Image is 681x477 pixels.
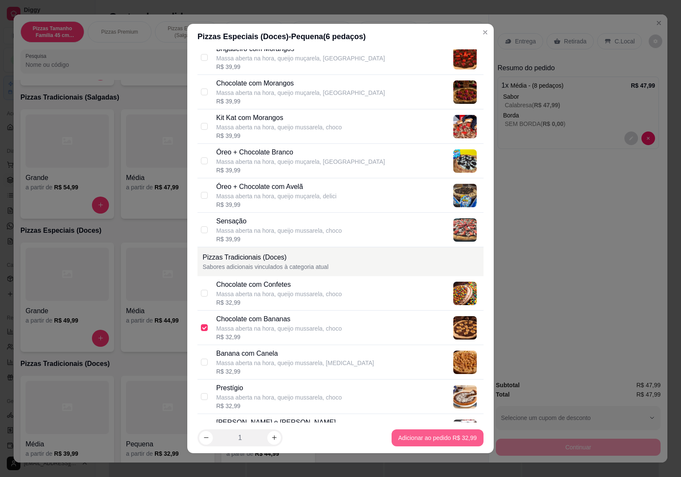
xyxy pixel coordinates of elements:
button: Adicionar ao pedido R$ 32,99 [392,429,484,446]
p: Massa aberta na hora, queijo muçarela, [GEOGRAPHIC_DATA] [216,157,385,166]
p: Massa aberta na hora, queijo muçarela, [GEOGRAPHIC_DATA] [216,89,385,97]
div: R$ 32,99 [216,367,374,376]
button: Close [478,26,492,39]
div: Massa aberta na hora, queijo mussarela, [MEDICAL_DATA] [216,359,374,367]
p: 1 [238,433,242,443]
div: R$ 39,99 [216,200,337,209]
div: R$ 32,99 [216,298,342,307]
div: Massa aberta na hora, queijo mussarela, choco [216,290,342,298]
img: product-image [453,115,477,138]
img: product-image [453,420,477,443]
div: R$ 39,99 [216,97,385,106]
div: Prestígio [216,383,342,393]
img: product-image [453,316,477,340]
p: Sensação [216,216,342,226]
p: Kit Kat com Morangos [216,113,342,123]
p: Sabores adicionais vinculados à categoria atual [203,263,478,271]
div: R$ 32,99 [216,402,342,410]
p: Massa aberta na hora, queijo mussarela, choco [216,226,342,235]
p: Massa aberta na hora, queijo mussarela, choco [216,123,342,131]
div: R$ 32,99 [216,333,342,341]
img: product-image [453,282,477,305]
img: product-image [453,218,477,242]
button: decrease-product-quantity [199,431,213,445]
div: R$ 39,99 [216,131,342,140]
p: Pizzas Tradicionais (Doces) [203,252,478,263]
p: Massa aberta na hora, queijo muçarela, delici [216,192,337,200]
img: product-image [453,184,477,207]
div: Chocolate com Confetes [216,280,342,290]
div: Chocolate com Bananas [216,314,342,324]
img: product-image [453,149,477,173]
img: product-image [453,351,477,374]
p: Óreo + Chocolate Branco [216,147,385,157]
img: product-image [453,46,477,69]
p: Chocolate com Morangos [216,78,385,89]
p: Óreo + Chocolate com Avelã [216,182,337,192]
div: Massa aberta na hora, queijo mussarela, choco [216,393,342,402]
button: increase-product-quantity [267,431,281,445]
img: product-image [453,385,477,408]
div: R$ 39,99 [216,63,385,71]
img: product-image [453,80,477,104]
p: Massa aberta na hora, queijo muçarela, [GEOGRAPHIC_DATA] [216,54,385,63]
div: Banana com Canela [216,348,374,359]
div: R$ 39,99 [216,166,385,174]
div: Massa aberta na hora, queijo mussarela, choco [216,324,342,333]
div: R$ 39,99 [216,235,342,243]
div: [PERSON_NAME] e [PERSON_NAME] [216,417,340,428]
div: Pizzas Especiais (Doces) - Pequena ( 6 pedaços) [197,31,484,43]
